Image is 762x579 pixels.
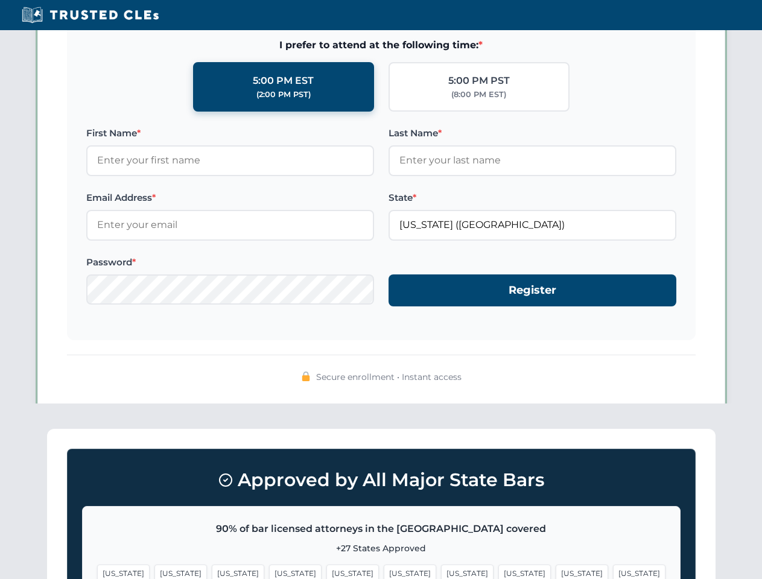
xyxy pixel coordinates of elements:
[389,210,676,240] input: Florida (FL)
[18,6,162,24] img: Trusted CLEs
[316,370,462,384] span: Secure enrollment • Instant access
[389,191,676,205] label: State
[253,73,314,89] div: 5:00 PM EST
[97,542,665,555] p: +27 States Approved
[389,126,676,141] label: Last Name
[86,210,374,240] input: Enter your email
[389,145,676,176] input: Enter your last name
[301,372,311,381] img: 🔒
[86,37,676,53] span: I prefer to attend at the following time:
[86,255,374,270] label: Password
[86,145,374,176] input: Enter your first name
[389,274,676,306] button: Register
[256,89,311,101] div: (2:00 PM PST)
[448,73,510,89] div: 5:00 PM PST
[86,126,374,141] label: First Name
[86,191,374,205] label: Email Address
[82,464,681,496] h3: Approved by All Major State Bars
[451,89,506,101] div: (8:00 PM EST)
[97,521,665,537] p: 90% of bar licensed attorneys in the [GEOGRAPHIC_DATA] covered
